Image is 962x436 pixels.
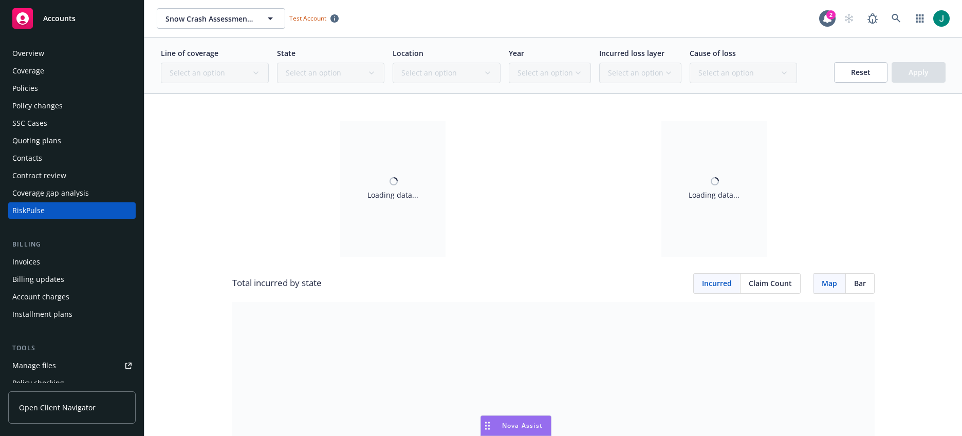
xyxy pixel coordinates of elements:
div: Invoices [12,254,40,270]
a: Policy changes [8,98,136,114]
div: 2 [826,10,836,20]
div: Billing updates [12,271,64,288]
div: SSC Cases [12,115,47,131]
a: Billing updates [8,271,136,288]
a: Start snowing [839,8,859,29]
a: Contract review [8,167,136,184]
button: Snow Crash Assessment Corp [157,8,285,29]
p: Cause of loss [690,48,798,59]
a: Policy checking [8,375,136,391]
span: Incurred [702,278,732,289]
div: Policy checking [12,375,64,391]
span: Test Account [289,14,326,23]
img: photo [933,10,950,27]
div: Overview [12,45,44,62]
a: Policies [8,80,136,97]
a: Quoting plans [8,132,136,149]
div: Contract review [12,167,66,184]
div: Drag to move [481,416,494,435]
a: Invoices [8,254,136,270]
p: Location [393,48,501,59]
p: Total incurred by state [232,276,322,290]
a: Search [886,8,906,29]
div: Billing [8,239,136,250]
a: Report a Bug [862,8,883,29]
div: Account charges [12,289,69,305]
span: Loading data... [689,189,739,200]
a: RiskPulse [8,202,136,219]
div: Policies [12,80,38,97]
div: Quoting plans [12,132,61,149]
a: Manage files [8,357,136,374]
div: Contacts [12,150,42,166]
span: Accounts [43,14,76,23]
p: Year [509,48,591,59]
div: Installment plans [12,306,72,323]
a: Coverage gap analysis [8,185,136,201]
span: Map [822,278,837,289]
div: Coverage [12,63,44,79]
p: Line of coverage [161,48,269,59]
div: Manage files [12,357,56,374]
span: Test Account [285,13,343,24]
span: Nova Assist [502,421,543,430]
span: Snow Crash Assessment Corp [165,13,254,24]
a: Contacts [8,150,136,166]
a: Account charges [8,289,136,305]
a: Switch app [910,8,930,29]
button: Apply [892,62,946,83]
p: Incurred loss layer [599,48,681,59]
a: Installment plans [8,306,136,323]
div: Coverage gap analysis [12,185,89,201]
button: Reset [834,62,887,83]
div: RiskPulse [12,202,45,219]
p: State [277,48,385,59]
button: Nova Assist [480,415,551,436]
a: Overview [8,45,136,62]
a: Accounts [8,4,136,33]
span: Loading data... [367,189,418,200]
span: Bar [854,278,866,289]
a: SSC Cases [8,115,136,131]
a: Coverage [8,63,136,79]
span: Open Client Navigator [19,402,96,413]
div: Tools [8,343,136,353]
span: Claim Count [749,278,792,289]
div: Policy changes [12,98,63,114]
